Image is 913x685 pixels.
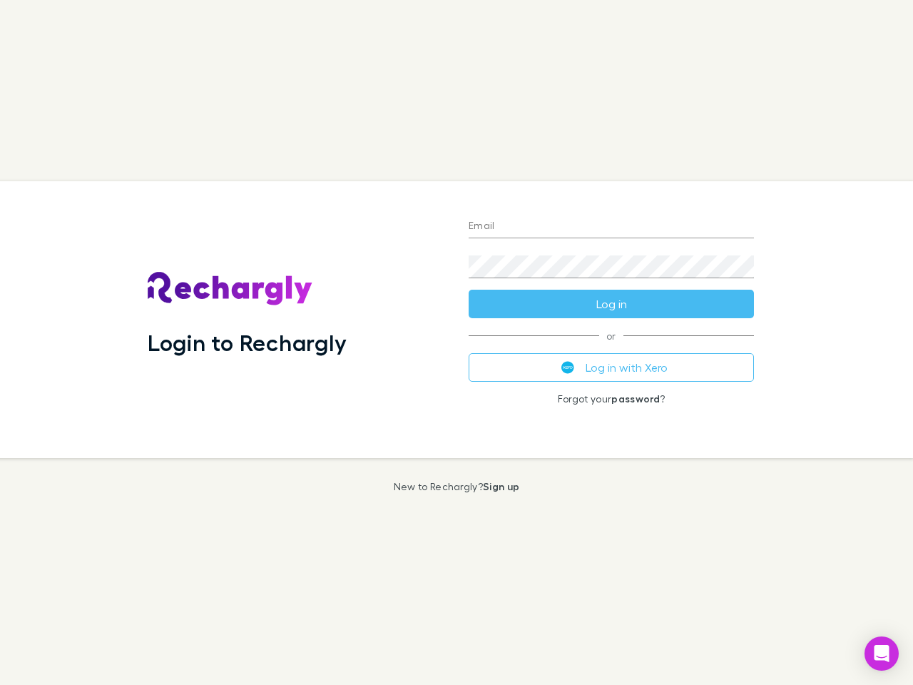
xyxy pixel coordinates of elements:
p: New to Rechargly? [394,481,520,492]
div: Open Intercom Messenger [864,636,899,671]
a: Sign up [483,480,519,492]
span: or [469,335,754,336]
p: Forgot your ? [469,393,754,405]
button: Log in [469,290,754,318]
a: password [611,392,660,405]
img: Rechargly's Logo [148,272,313,306]
h1: Login to Rechargly [148,329,347,356]
button: Log in with Xero [469,353,754,382]
img: Xero's logo [561,361,574,374]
